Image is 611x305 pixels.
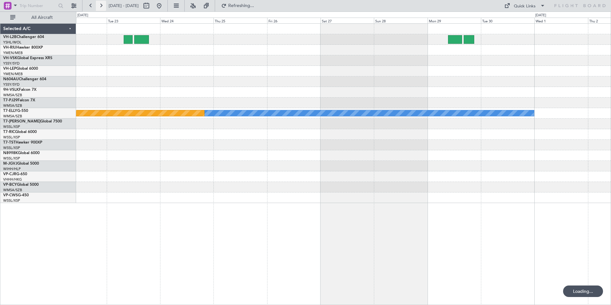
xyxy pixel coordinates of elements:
a: WSSL/XSP [3,124,20,129]
a: WMSA/SZB [3,114,22,119]
span: VP-CWS [3,193,18,197]
a: VH-L2BChallenger 604 [3,35,44,39]
div: Loading... [563,285,603,297]
a: T7-ELLYG-550 [3,109,28,113]
div: Wed 24 [160,18,213,23]
a: WIHH/HLP [3,167,21,171]
span: N604AU [3,77,19,81]
div: Tue 23 [107,18,160,23]
a: YSSY/SYD [3,61,19,66]
span: [DATE] - [DATE] [109,3,139,9]
span: VH-L2B [3,35,17,39]
span: VP-BCY [3,183,17,187]
a: VH-RIUHawker 800XP [3,46,43,50]
a: WSSL/XSP [3,145,20,150]
button: Refreshing... [218,1,257,11]
span: T7-[PERSON_NAME] [3,120,40,123]
a: WMSA/SZB [3,188,22,192]
a: VP-CJRG-650 [3,172,27,176]
div: Mon 22 [53,18,106,23]
a: T7-[PERSON_NAME]Global 7500 [3,120,62,123]
a: YSSY/SYD [3,82,19,87]
span: N8998K [3,151,18,155]
div: Wed 1 [534,18,588,23]
div: Mon 29 [428,18,481,23]
span: 9H-VSLK [3,88,19,92]
a: YMEN/MEB [3,51,23,55]
span: T7-ELLY [3,109,17,113]
div: Quick Links [514,3,536,10]
a: N8998KGlobal 6000 [3,151,40,155]
div: [DATE] [77,13,88,18]
div: [DATE] [535,13,546,18]
a: T7-RICGlobal 6000 [3,130,37,134]
a: WMSA/SZB [3,103,22,108]
span: VH-RIU [3,46,16,50]
div: Tue 30 [481,18,534,23]
button: Quick Links [501,1,548,11]
a: VP-BCYGlobal 5000 [3,183,39,187]
a: VP-CWSG-450 [3,193,29,197]
a: VHHH/HKG [3,177,22,182]
span: All Aircraft [17,15,67,20]
button: All Aircraft [7,12,69,23]
div: Sat 27 [321,18,374,23]
span: T7-RIC [3,130,15,134]
div: Fri 26 [267,18,321,23]
span: Refreshing... [228,4,255,8]
input: Trip Number [19,1,56,11]
a: YMEN/MEB [3,72,23,76]
a: T7-PJ29Falcon 7X [3,98,35,102]
a: VH-LEPGlobal 6000 [3,67,38,71]
a: 9H-VSLKFalcon 7X [3,88,36,92]
a: YSHL/WOL [3,40,21,45]
span: VH-VSK [3,56,17,60]
a: WSSL/XSP [3,198,20,203]
span: VH-LEP [3,67,16,71]
a: M-JGVJGlobal 5000 [3,162,39,166]
a: WSSL/XSP [3,135,20,140]
span: VP-CJR [3,172,16,176]
div: Sun 28 [374,18,427,23]
span: T7-TST [3,141,16,145]
div: Thu 25 [213,18,267,23]
span: T7-PJ29 [3,98,18,102]
a: WMSA/SZB [3,93,22,98]
a: WSSL/XSP [3,156,20,161]
a: N604AUChallenger 604 [3,77,46,81]
span: M-JGVJ [3,162,17,166]
a: VH-VSKGlobal Express XRS [3,56,52,60]
a: T7-TSTHawker 900XP [3,141,42,145]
